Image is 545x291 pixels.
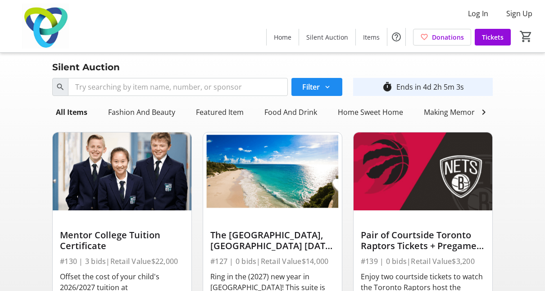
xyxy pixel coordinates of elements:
[361,230,485,251] div: Pair of Courtside Toronto Raptors Tickets + Pregame Dinner [DATE]
[413,29,471,45] a: Donations
[356,29,387,45] a: Items
[299,29,355,45] a: Silent Auction
[291,78,342,96] button: Filter
[60,255,184,268] div: #130 | 3 bids | Retail Value $22,000
[396,82,464,92] div: Ends in 4d 2h 5m 3s
[499,6,540,21] button: Sign Up
[104,103,179,121] div: Fashion And Beauty
[354,132,492,210] img: Pair of Courtside Toronto Raptors Tickets + Pregame Dinner Sunday, November 23, 2025
[53,132,191,210] img: Mentor College Tuition Certificate
[506,8,532,19] span: Sign Up
[210,230,335,251] div: The [GEOGRAPHIC_DATA], [GEOGRAPHIC_DATA] [DATE] - [DATE]
[60,230,184,251] div: Mentor College Tuition Certificate
[432,32,464,42] span: Donations
[52,103,91,121] div: All Items
[468,8,488,19] span: Log In
[363,32,380,42] span: Items
[382,82,393,92] mat-icon: timer_outline
[482,32,504,42] span: Tickets
[68,78,288,96] input: Try searching by item name, number, or sponsor
[387,28,405,46] button: Help
[361,255,485,268] div: #139 | 0 bids | Retail Value $3,200
[420,103,488,121] div: Making Memories
[306,32,348,42] span: Silent Auction
[461,6,495,21] button: Log In
[267,29,299,45] a: Home
[302,82,320,92] span: Filter
[334,103,407,121] div: Home Sweet Home
[518,28,534,45] button: Cart
[475,29,511,45] a: Tickets
[5,4,86,49] img: Trillium Health Partners Foundation's Logo
[261,103,321,121] div: Food And Drink
[274,32,291,42] span: Home
[210,255,335,268] div: #127 | 0 bids | Retail Value $14,000
[203,132,342,210] img: The Crane Beach Resort, Barbados December 26, 2026 - January 2, 2027
[47,60,125,74] div: Silent Auction
[192,103,247,121] div: Featured Item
